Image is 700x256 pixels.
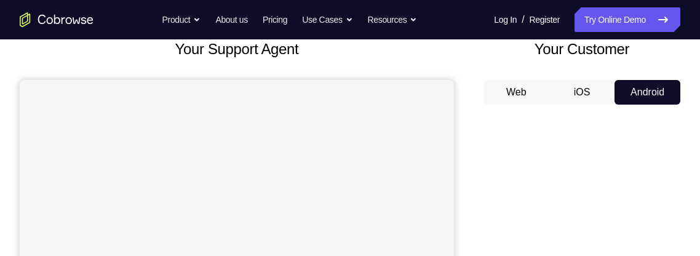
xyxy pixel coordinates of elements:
[263,7,287,32] a: Pricing
[215,7,247,32] a: About us
[614,80,680,105] button: Android
[162,7,201,32] button: Product
[522,12,524,27] span: /
[302,7,352,32] button: Use Cases
[20,12,93,27] a: Go to the home page
[20,38,454,60] h2: Your Support Agent
[494,7,517,32] a: Log In
[483,80,549,105] button: Web
[530,7,560,32] a: Register
[483,38,680,60] h2: Your Customer
[549,80,615,105] button: iOS
[575,7,680,32] a: Try Online Demo
[368,7,418,32] button: Resources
